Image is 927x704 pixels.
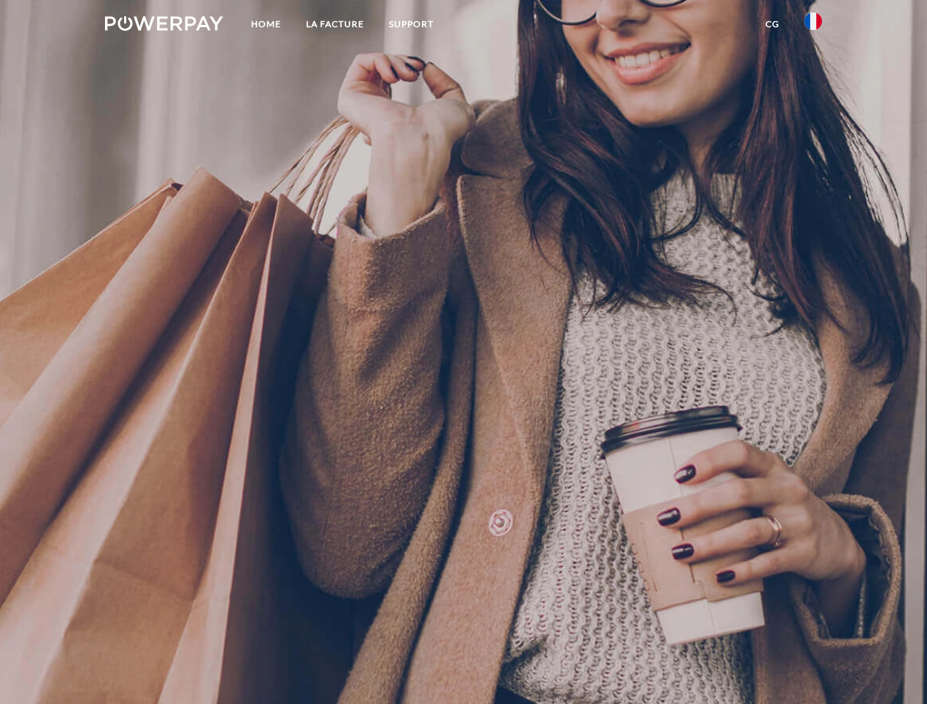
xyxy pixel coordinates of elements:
[804,12,822,30] img: fr
[294,11,377,37] a: LA FACTURE
[753,11,792,37] a: CG
[377,11,446,37] a: Support
[239,11,294,37] a: Home
[105,16,223,31] img: logo-powerpay-white.svg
